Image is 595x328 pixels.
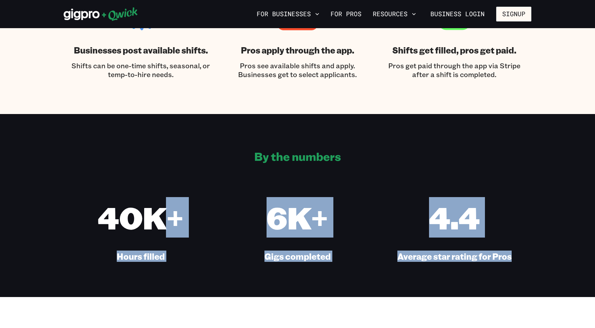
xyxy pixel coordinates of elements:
button: For Businesses [254,8,322,20]
a: For Pros [328,8,364,20]
h3: Hours filled [117,251,165,262]
h2: By the numbers [254,149,341,163]
h3: Average star rating for Pros [397,251,512,262]
h3: Businesses post available shifts. [74,44,208,56]
button: Resources [370,8,419,20]
p: Pros see available shifts and apply. Businesses get to select applicants. [228,61,367,79]
span: 4.4 [429,197,480,238]
h3: Shifts get filled, pros get paid. [392,44,516,56]
a: Business Login [424,7,491,21]
span: 6K+ [267,197,328,238]
p: Pros get paid through the app via Stripe after a shift is completed. [384,61,524,79]
button: Signup [496,7,531,21]
p: Shifts can be one-time shifts, seasonal, or temp-to-hire needs. [71,61,211,79]
h3: Gigs completed [264,251,331,262]
h3: Pros apply through the app. [241,44,354,56]
span: 40K+ [98,197,184,238]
